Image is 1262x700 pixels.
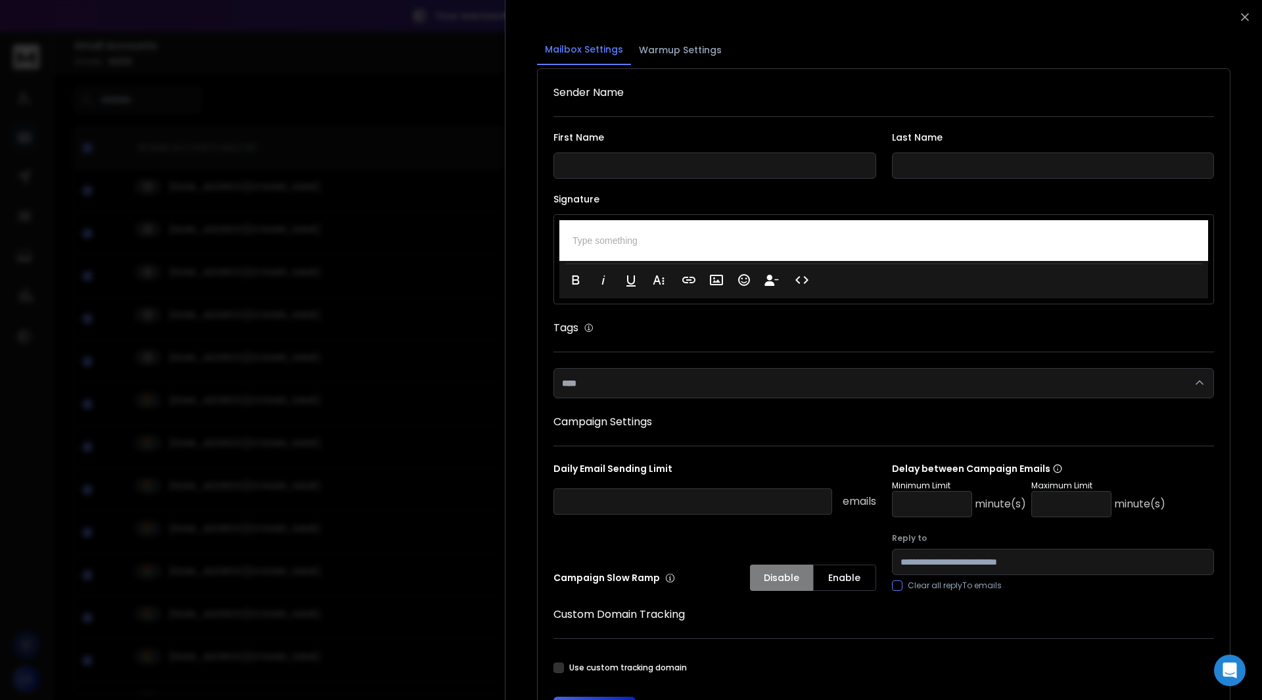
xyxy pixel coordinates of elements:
button: Insert Link (Ctrl+K) [676,267,701,293]
h1: Campaign Settings [553,414,1214,430]
p: Maximum Limit [1031,480,1165,491]
label: Signature [553,195,1214,204]
button: Warmup Settings [631,35,730,64]
p: minute(s) [975,496,1026,512]
label: Last Name [892,133,1215,142]
p: Campaign Slow Ramp [553,571,675,584]
p: emails [843,494,876,509]
button: Code View [789,267,814,293]
h1: Custom Domain Tracking [553,607,1214,622]
h1: Tags [553,320,578,336]
p: minute(s) [1114,496,1165,512]
div: Open Intercom Messenger [1214,655,1246,686]
label: Clear all replyTo emails [908,580,1002,591]
p: Daily Email Sending Limit [553,462,876,480]
button: Disable [750,565,813,591]
button: Emoticons [732,267,757,293]
p: Delay between Campaign Emails [892,462,1165,475]
button: More Text [646,267,671,293]
h1: Sender Name [553,85,1214,101]
button: Insert Unsubscribe Link [759,267,784,293]
button: Enable [813,565,876,591]
label: Use custom tracking domain [569,663,687,673]
label: First Name [553,133,876,142]
button: Mailbox Settings [537,35,631,65]
label: Reply to [892,533,1215,544]
button: Bold (Ctrl+B) [563,267,588,293]
p: Minimum Limit [892,480,1026,491]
